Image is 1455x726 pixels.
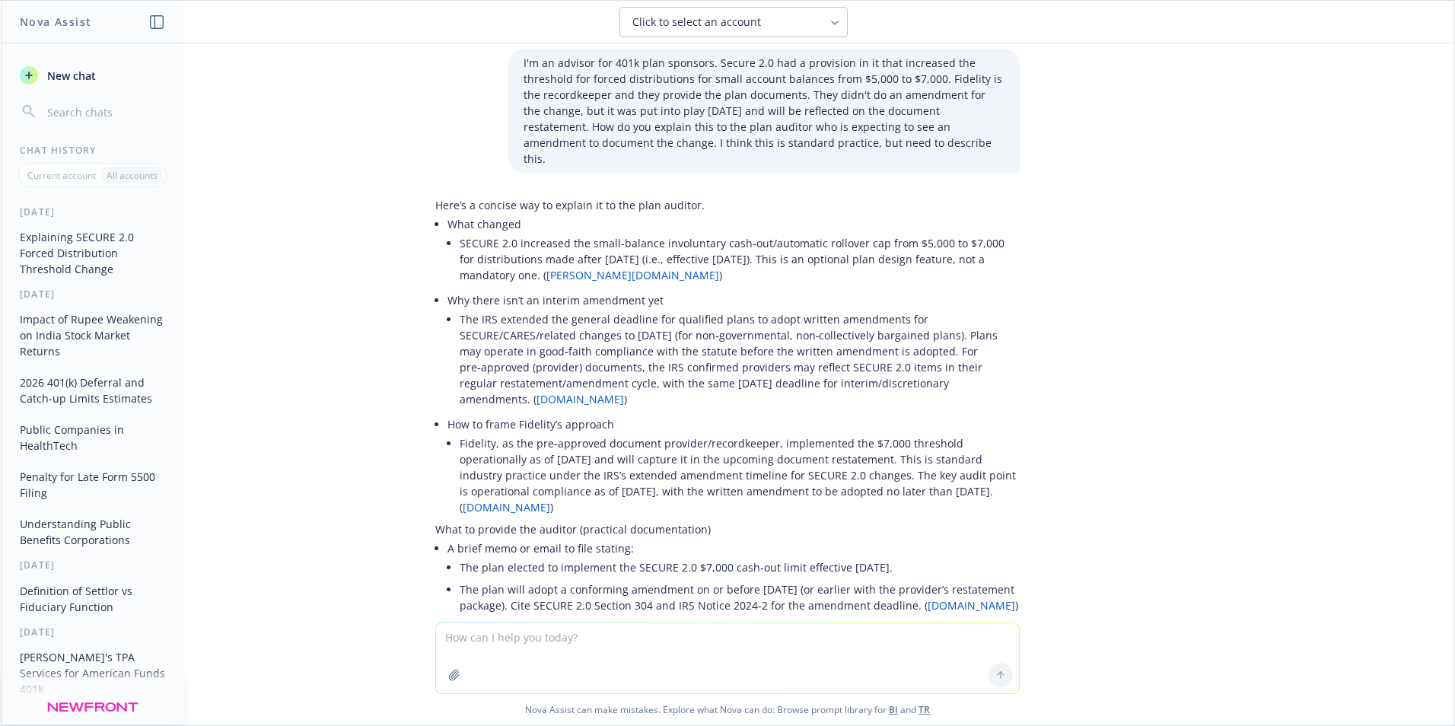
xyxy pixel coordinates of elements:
p: What to provide the auditor (practical documentation) [435,521,1020,537]
p: Current account [27,169,96,182]
input: Search chats [44,101,165,123]
button: Public Companies in HealthTech [14,417,171,458]
button: [PERSON_NAME]'s TPA Services for American Funds 401k [14,645,171,702]
button: Explaining SECURE 2.0 Forced Distribution Threshold Change [14,224,171,282]
span: New chat [44,68,96,84]
li: The plan elected to implement the SECURE 2.0 $7,000 cash‑out limit effective [DATE]. [460,556,1020,578]
span: Nova Assist can make mistakes. Explore what Nova can do: Browse prompt library for and [7,694,1448,725]
p: How to frame Fidelity’s approach [447,416,1020,432]
a: [PERSON_NAME][DOMAIN_NAME] [546,268,719,282]
p: I'm an advisor for 401k plan sponsors. Secure 2.0 had a provision in it that increased the thresh... [524,55,1004,167]
li: The IRS extended the general deadline for qualified plans to adopt written amendments for SECURE/... [460,308,1020,410]
a: [DOMAIN_NAME] [536,392,624,406]
a: TR [919,703,930,716]
div: [DATE] [2,626,183,638]
p: All accounts [107,169,158,182]
h1: Nova Assist [20,14,91,30]
div: [DATE] [2,205,183,218]
button: Definition of Settlor vs Fiduciary Function [14,578,171,619]
li: Fidelity, as the pre‑approved document provider/recordkeeper, implemented the $7,000 threshold op... [460,432,1020,518]
div: [DATE] [2,288,183,301]
button: New chat [14,62,171,89]
p: Here’s a concise way to explain it to the plan auditor. [435,197,1020,213]
p: What changed [447,216,1020,232]
a: BI [889,703,898,716]
div: [DATE] [2,559,183,572]
a: [DOMAIN_NAME] [463,500,550,514]
a: [DOMAIN_NAME] [928,598,1015,613]
li: A brief memo or email to file stating: [447,537,1020,619]
button: 2026 401(k) Deferral and Catch-up Limits Estimates [14,370,171,411]
div: Chat History [2,144,183,157]
button: Impact of Rupee Weakening on India Stock Market Returns [14,307,171,364]
li: The plan will adopt a conforming amendment on or before [DATE] (or earlier with the provider’s re... [460,578,1020,616]
button: Penalty for Late Form 5500 Filing [14,464,171,505]
span: Click to select an account [632,14,761,30]
button: Click to select an account [619,7,848,37]
p: Why there isn’t an interim amendment yet [447,292,1020,308]
button: Understanding Public Benefits Corporations [14,511,171,552]
li: SECURE 2.0 increased the small-balance involuntary cash‑out/automatic rollover cap from $5,000 to... [460,232,1020,286]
